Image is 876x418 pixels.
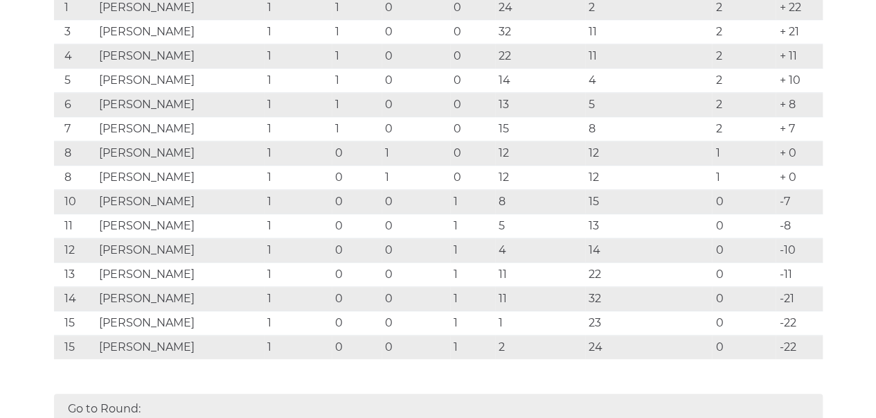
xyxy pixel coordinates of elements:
[332,166,382,190] td: 0
[332,93,382,117] td: 1
[332,336,382,360] td: 0
[776,311,822,336] td: -22
[776,336,822,360] td: -22
[495,166,585,190] td: 12
[382,166,449,190] td: 1
[495,238,585,263] td: 4
[264,141,332,166] td: 1
[712,69,776,93] td: 2
[450,238,496,263] td: 1
[264,214,332,238] td: 1
[450,117,496,141] td: 0
[264,69,332,93] td: 1
[54,166,96,190] td: 8
[450,214,496,238] td: 1
[450,20,496,44] td: 0
[776,166,822,190] td: + 0
[450,93,496,117] td: 0
[495,93,585,117] td: 13
[96,166,264,190] td: [PERSON_NAME]
[54,287,96,311] td: 14
[264,311,332,336] td: 1
[585,69,713,93] td: 4
[495,336,585,360] td: 2
[585,238,713,263] td: 14
[495,311,585,336] td: 1
[585,141,713,166] td: 12
[712,190,776,214] td: 0
[495,263,585,287] td: 11
[712,93,776,117] td: 2
[332,311,382,336] td: 0
[96,117,264,141] td: [PERSON_NAME]
[585,44,713,69] td: 11
[712,44,776,69] td: 2
[712,166,776,190] td: 1
[96,336,264,360] td: [PERSON_NAME]
[54,336,96,360] td: 15
[54,190,96,214] td: 10
[495,69,585,93] td: 14
[332,69,382,93] td: 1
[450,311,496,336] td: 1
[332,117,382,141] td: 1
[332,238,382,263] td: 0
[776,117,822,141] td: + 7
[54,44,96,69] td: 4
[450,336,496,360] td: 1
[54,117,96,141] td: 7
[96,44,264,69] td: [PERSON_NAME]
[776,93,822,117] td: + 8
[585,166,713,190] td: 12
[332,190,382,214] td: 0
[382,141,449,166] td: 1
[54,20,96,44] td: 3
[450,263,496,287] td: 1
[96,214,264,238] td: [PERSON_NAME]
[450,190,496,214] td: 1
[585,336,713,360] td: 24
[54,311,96,336] td: 15
[382,336,449,360] td: 0
[264,93,332,117] td: 1
[776,287,822,311] td: -21
[585,287,713,311] td: 32
[96,93,264,117] td: [PERSON_NAME]
[382,190,449,214] td: 0
[450,141,496,166] td: 0
[776,263,822,287] td: -11
[585,117,713,141] td: 8
[382,93,449,117] td: 0
[585,93,713,117] td: 5
[382,263,449,287] td: 0
[382,238,449,263] td: 0
[712,117,776,141] td: 2
[712,311,776,336] td: 0
[264,287,332,311] td: 1
[332,263,382,287] td: 0
[495,214,585,238] td: 5
[96,20,264,44] td: [PERSON_NAME]
[712,20,776,44] td: 2
[332,44,382,69] td: 1
[776,190,822,214] td: -7
[54,93,96,117] td: 6
[776,20,822,44] td: + 21
[776,238,822,263] td: -10
[264,44,332,69] td: 1
[712,214,776,238] td: 0
[96,69,264,93] td: [PERSON_NAME]
[776,141,822,166] td: + 0
[450,44,496,69] td: 0
[776,44,822,69] td: + 11
[332,214,382,238] td: 0
[450,287,496,311] td: 1
[264,336,332,360] td: 1
[495,20,585,44] td: 32
[585,214,713,238] td: 13
[495,190,585,214] td: 8
[450,166,496,190] td: 0
[264,20,332,44] td: 1
[96,287,264,311] td: [PERSON_NAME]
[332,141,382,166] td: 0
